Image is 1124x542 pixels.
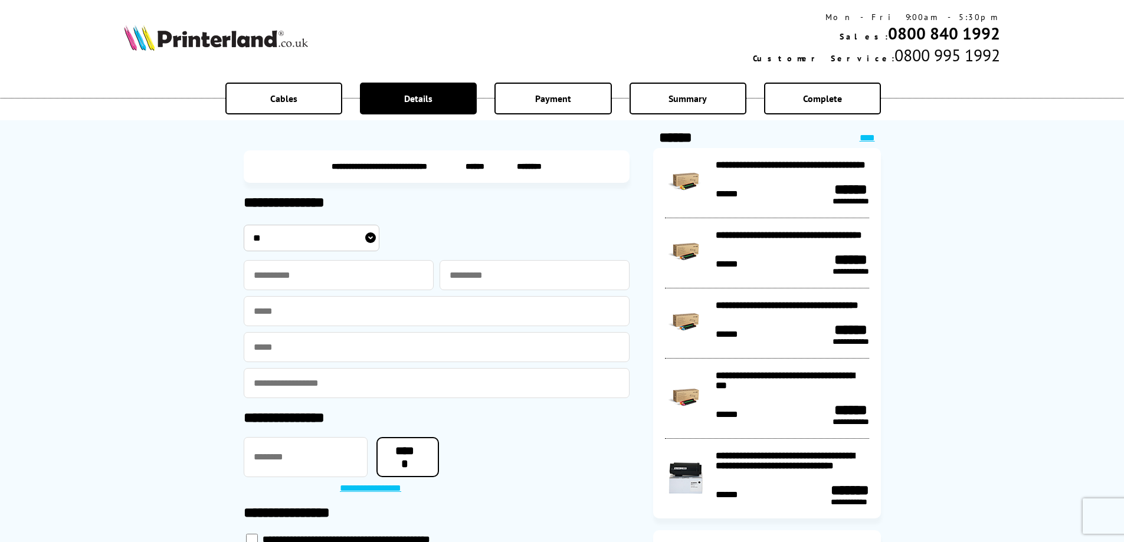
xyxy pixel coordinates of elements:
[753,12,1000,22] div: Mon - Fri 9:00am - 5:30pm
[404,93,432,104] span: Details
[894,44,1000,66] span: 0800 995 1992
[840,31,888,42] span: Sales:
[668,93,707,104] span: Summary
[888,22,1000,44] a: 0800 840 1992
[270,93,297,104] span: Cables
[803,93,842,104] span: Complete
[753,53,894,64] span: Customer Service:
[535,93,571,104] span: Payment
[124,25,308,51] img: Printerland Logo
